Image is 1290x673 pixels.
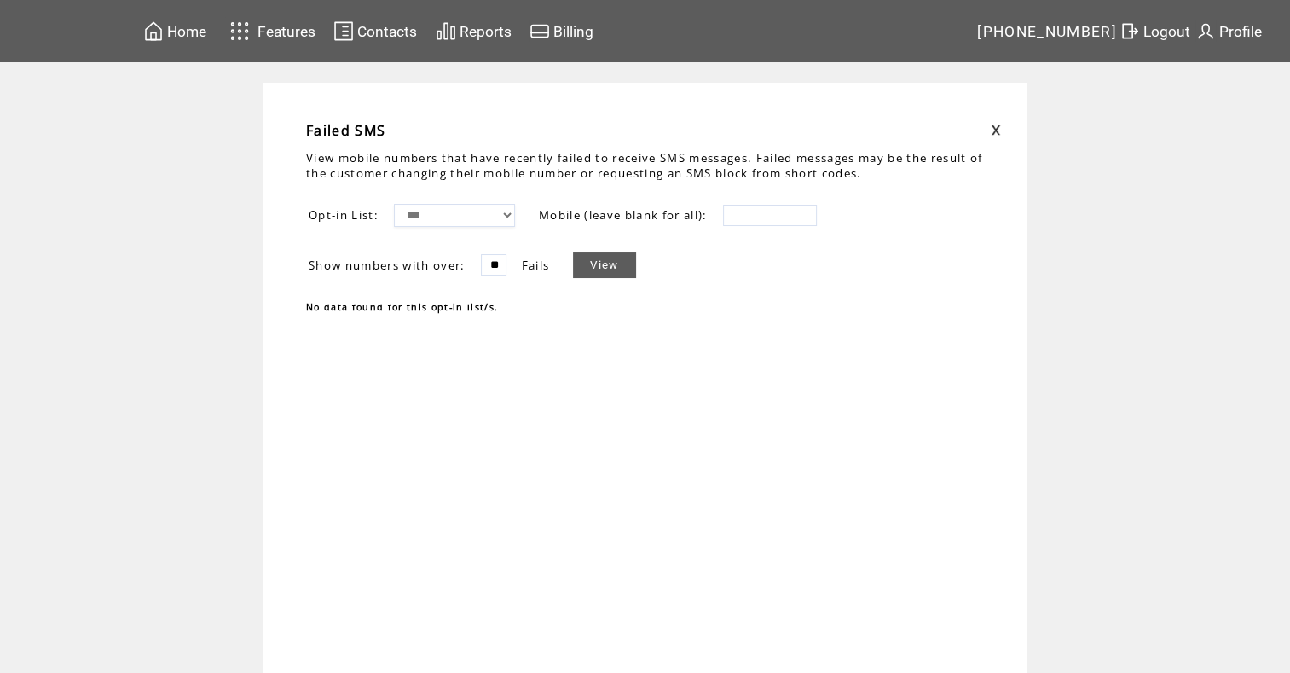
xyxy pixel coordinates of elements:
[225,17,255,45] img: features.svg
[433,18,514,44] a: Reports
[529,20,550,42] img: creidtcard.svg
[309,258,466,273] span: Show numbers with over:
[306,121,385,140] span: Failed SMS
[306,150,983,181] span: View mobile numbers that have recently failed to receive SMS messages. Failed messages may be the...
[309,207,379,223] span: Opt-in List:
[573,252,635,278] a: View
[977,23,1117,40] span: [PHONE_NUMBER]
[522,258,550,273] span: Fails
[143,20,164,42] img: home.svg
[333,20,354,42] img: contacts.svg
[167,23,206,40] span: Home
[1195,20,1216,42] img: profile.svg
[1117,18,1193,44] a: Logout
[306,301,498,313] span: No data found for this opt-in list/s.
[436,20,456,42] img: chart.svg
[1119,20,1140,42] img: exit.svg
[223,15,319,48] a: Features
[527,18,596,44] a: Billing
[257,23,315,40] span: Features
[331,18,419,44] a: Contacts
[553,23,593,40] span: Billing
[460,23,512,40] span: Reports
[1219,23,1262,40] span: Profile
[1193,18,1264,44] a: Profile
[1143,23,1190,40] span: Logout
[357,23,417,40] span: Contacts
[141,18,209,44] a: Home
[539,207,708,223] span: Mobile (leave blank for all):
